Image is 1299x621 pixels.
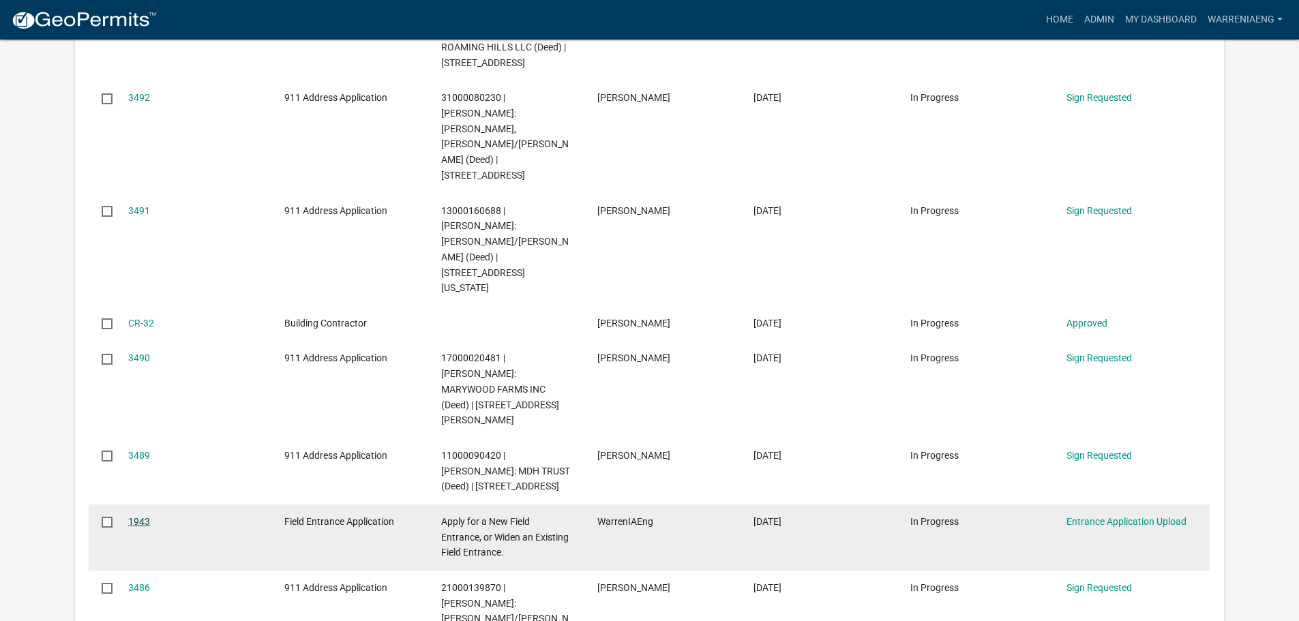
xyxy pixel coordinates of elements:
[1066,318,1107,329] a: Approved
[441,450,570,492] span: 11000090420 | Deedholder: MDH TRUST (Deed) | 15372 Roosevelt Street
[128,318,154,329] a: CR-32
[597,582,670,593] span: Becky Schultz
[128,582,150,593] a: 3486
[597,92,670,103] span: Becky Schultz
[1041,7,1079,33] a: Home
[284,205,387,216] span: 911 Address Application
[597,352,670,363] span: Becky Schultz
[284,450,387,461] span: 911 Address Application
[1120,7,1202,33] a: My Dashboard
[128,450,150,461] a: 3489
[753,205,781,216] span: 01/30/2025
[910,318,959,329] span: In Progress
[910,582,959,593] span: In Progress
[753,582,781,593] span: 01/06/2025
[1079,7,1120,33] a: Admin
[753,516,781,527] span: 01/10/2025
[597,450,670,461] span: Becky Schultz
[910,516,959,527] span: In Progress
[1066,582,1132,593] a: Sign Requested
[597,516,653,527] span: WarrenIAEng
[753,450,781,461] span: 01/21/2025
[128,205,150,216] a: 3491
[753,318,781,329] span: 01/27/2025
[597,318,670,329] span: Gerald Gear
[284,516,394,527] span: Field Entrance Application
[1202,7,1288,33] a: WarrenIAEng
[284,92,387,103] span: 911 Address Application
[910,92,959,103] span: In Progress
[441,26,566,68] span: 07000190420 | Deedholder: ROAMING HILLS LLC (Deed) | 1284 G50 Hwy
[441,352,559,425] span: 17000020481 | Deedholder: MARYWOOD FARMS INC (Deed) | 17460 Lowe Street
[1066,450,1132,461] a: Sign Requested
[441,92,569,181] span: 31000080230 | Deedholder: RYAN, BLAKE PATRICK/HUFFER, EMMA (Deed) | 14189 85th Avenue
[597,205,670,216] span: Becky Schultz
[284,582,387,593] span: 911 Address Application
[910,205,959,216] span: In Progress
[1066,352,1132,363] a: Sign Requested
[128,92,150,103] a: 3492
[753,352,781,363] span: 01/24/2025
[1066,205,1132,216] a: Sign Requested
[1066,92,1132,103] a: Sign Requested
[128,352,150,363] a: 3490
[441,516,569,558] span: Apply for a New Field Entrance, or Widen an Existing Field Entrance.
[441,205,569,294] span: 13000160688 | Deedholder: GRAHAM, TYLER/CASSIDY (Deed) | 15457 Illinois Street
[1066,516,1186,527] a: Entrance Application Upload
[910,352,959,363] span: In Progress
[753,92,781,103] span: 01/30/2025
[284,318,367,329] span: Building Contractor
[284,352,387,363] span: 911 Address Application
[128,516,150,527] a: 1943
[910,450,959,461] span: In Progress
